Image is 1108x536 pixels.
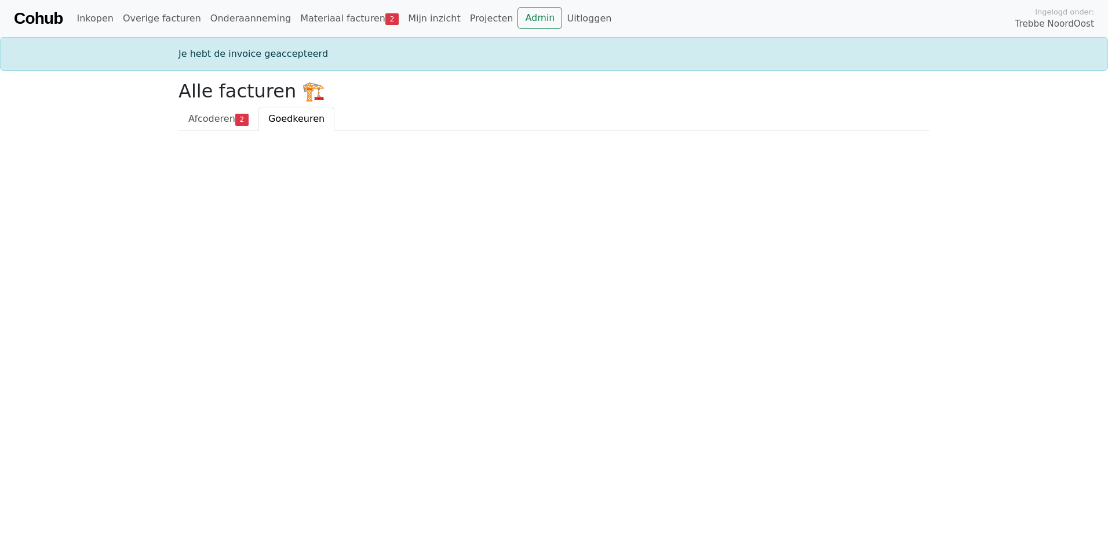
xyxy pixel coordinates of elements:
[517,7,562,29] a: Admin
[1015,17,1094,31] span: Trebbe NoordOost
[172,47,936,61] div: Je hebt de invoice geaccepteerd
[178,80,930,102] h2: Alle facturen 🏗️
[258,107,334,131] a: Goedkeuren
[268,113,325,124] span: Goedkeuren
[178,107,258,131] a: Afcoderen2
[562,7,616,30] a: Uitloggen
[206,7,296,30] a: Onderaanneming
[1035,6,1094,17] span: Ingelogd onder:
[14,5,63,32] a: Cohub
[188,113,235,124] span: Afcoderen
[72,7,118,30] a: Inkopen
[465,7,518,30] a: Projecten
[403,7,465,30] a: Mijn inzicht
[118,7,206,30] a: Overige facturen
[296,7,403,30] a: Materiaal facturen2
[385,13,399,25] span: 2
[235,114,249,125] span: 2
